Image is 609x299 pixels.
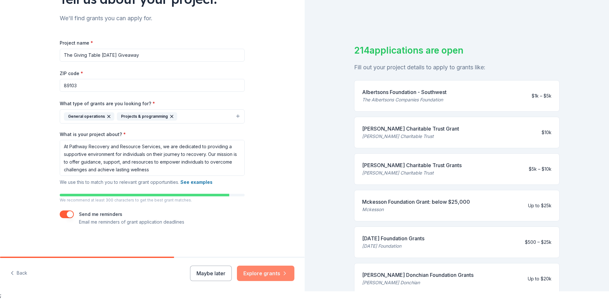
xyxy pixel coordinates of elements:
[60,13,245,23] div: We'll find grants you can apply for.
[362,235,424,242] div: [DATE] Foundation Grants
[60,79,245,92] input: 12345 (U.S. only)
[79,218,184,226] p: Email me reminders of grant application deadlines
[60,140,245,176] textarea: At Pathway Recovery and Resource Services, we are dedicated to providing a supportive environment...
[237,266,294,281] button: Explore grants
[79,211,122,217] label: Send me reminders
[60,100,155,107] label: What type of grants are you looking for?
[362,169,462,177] div: [PERSON_NAME] Charitable Trust
[362,279,474,286] div: [PERSON_NAME] Donchian
[362,125,459,132] div: [PERSON_NAME] Charitable Trust Grant
[60,198,245,203] p: We recommend at least 300 characters to get the best grant matches.
[60,70,83,77] label: ZIP code
[60,49,245,62] input: After school program
[525,238,552,246] div: $500 – $25k
[529,165,552,173] div: $5k – $10k
[362,271,474,279] div: [PERSON_NAME] Donchian Foundation Grants
[60,131,126,138] label: What is your project about?
[528,202,552,209] div: Up to $25k
[362,96,447,104] div: The Albertsons Companies Foundation
[117,112,177,121] div: Projects & programming
[190,266,232,281] button: Maybe later
[362,198,470,206] div: Mckesson Foundation Grant: below $25,000
[362,242,424,250] div: [DATE] Foundation
[10,267,27,280] button: Back
[362,206,470,213] div: Mckesson
[60,40,93,46] label: Project name
[532,92,552,100] div: $1k – $5k
[362,132,459,140] div: [PERSON_NAME] Charitable Trust
[362,88,447,96] div: Albertsons Foundation - Southwest
[528,275,552,283] div: Up to $20k
[180,178,213,186] button: See examples
[60,109,245,124] button: General operationsProjects & programming
[542,129,552,136] div: $10k
[64,112,114,121] div: General operations
[60,179,213,185] span: We use this to match you to relevant grant opportunities.
[362,161,462,169] div: [PERSON_NAME] Charitable Trust Grants
[354,44,560,57] div: 214 applications are open
[354,62,560,73] div: Fill out your project details to apply to grants like:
